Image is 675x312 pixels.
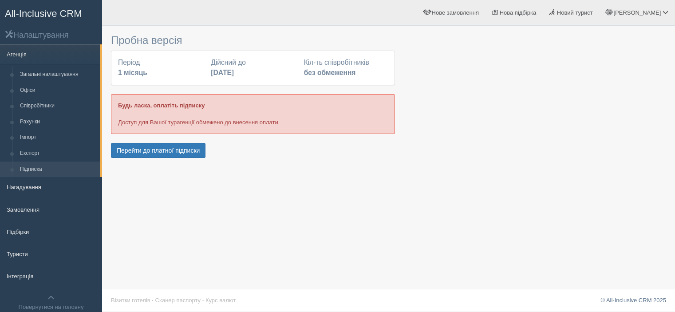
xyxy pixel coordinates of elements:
[300,58,392,78] div: Кіл-ть співробітників
[118,102,205,109] b: Будь ласка, оплатіть підписку
[5,8,82,19] span: All-Inclusive CRM
[16,83,100,99] a: Офіси
[155,297,201,304] a: Сканер паспорту
[16,98,100,114] a: Співробітники
[0,0,102,25] a: All-Inclusive CRM
[211,69,234,76] b: [DATE]
[16,67,100,83] a: Загальні налаштування
[206,58,299,78] div: Дійсний до
[16,162,100,178] a: Підписка
[114,58,206,78] div: Період
[304,69,356,76] b: без обмеження
[152,297,154,304] span: ·
[557,9,593,16] span: Новий турист
[16,114,100,130] a: Рахунки
[16,146,100,162] a: Експорт
[111,143,205,158] button: Перейти до платної підписки
[202,297,204,304] span: ·
[16,130,100,146] a: Імпорт
[205,297,236,304] a: Курс валют
[111,94,395,134] div: Доступ для Вашої турагенції обмежено до внесення оплати
[111,297,150,304] a: Візитки готелів
[432,9,479,16] span: Нове замовлення
[600,297,666,304] a: © All-Inclusive CRM 2025
[111,35,395,46] h3: Пробна версія
[118,69,147,76] b: 1 місяць
[500,9,537,16] span: Нова підбірка
[613,9,661,16] span: [PERSON_NAME]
